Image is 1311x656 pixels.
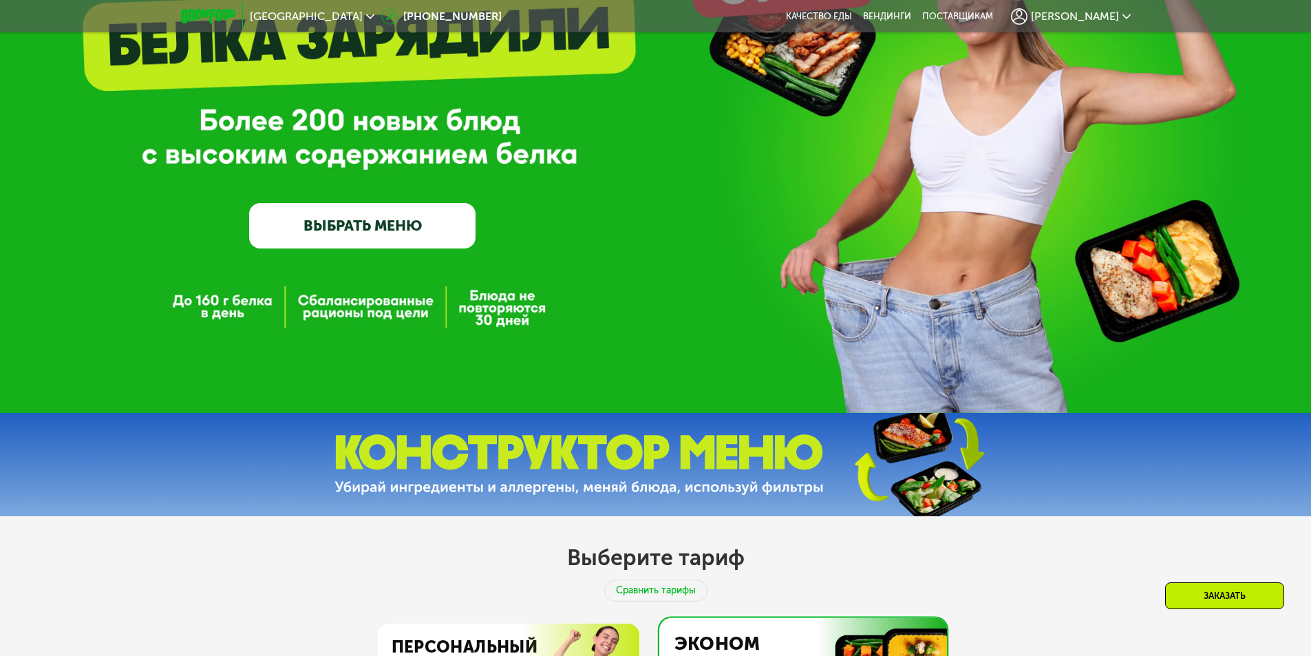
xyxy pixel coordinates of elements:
[863,11,911,22] a: Вендинги
[922,11,993,22] div: поставщикам
[604,580,707,602] div: Сравнить тарифы
[786,11,852,22] a: Качество еды
[1165,582,1284,609] div: Заказать
[250,11,363,22] span: [GEOGRAPHIC_DATA]
[381,8,502,25] a: [PHONE_NUMBER]
[567,544,745,571] h2: Выберите тариф
[249,203,476,248] a: ВЫБРАТЬ МЕНЮ
[1031,11,1119,22] span: [PERSON_NAME]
